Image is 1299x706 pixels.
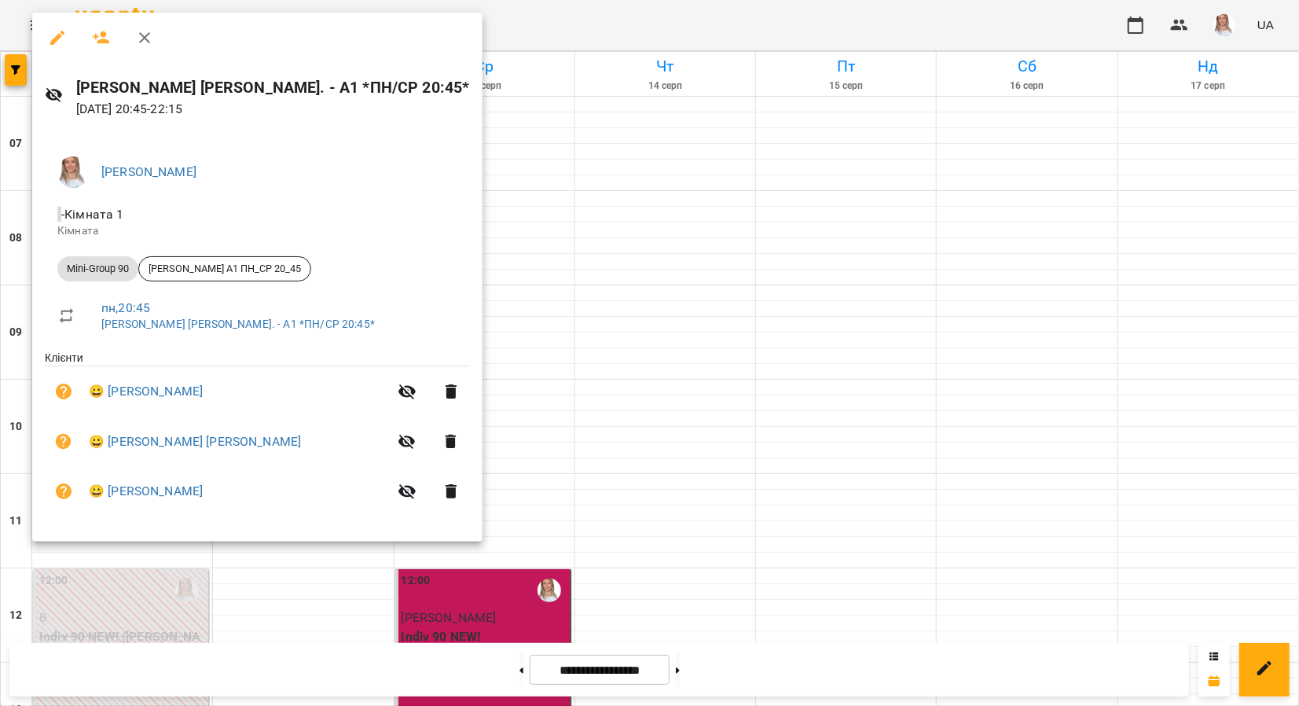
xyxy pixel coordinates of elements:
[139,262,310,276] span: [PERSON_NAME] А1 ПН_СР 20_45
[45,423,83,461] button: Візит ще не сплачено. Додати оплату?
[57,156,89,188] img: a3864db21cf396e54496f7cceedc0ca3.jpg
[45,373,83,410] button: Візит ще не сплачено. Додати оплату?
[57,223,457,239] p: Кімната
[101,300,150,315] a: пн , 20:45
[89,382,203,401] a: 😀 [PERSON_NAME]
[76,100,470,119] p: [DATE] 20:45 - 22:15
[76,75,470,100] h6: [PERSON_NAME] [PERSON_NAME]. - А1 *ПН/СР 20:45*
[57,262,138,276] span: Mini-Group 90
[45,350,470,523] ul: Клієнти
[89,482,203,501] a: 😀 [PERSON_NAME]
[101,318,375,330] a: [PERSON_NAME] [PERSON_NAME]. - А1 *ПН/СР 20:45*
[101,164,196,179] a: [PERSON_NAME]
[89,432,301,451] a: 😀 [PERSON_NAME] [PERSON_NAME]
[57,207,127,222] span: - Кімната 1
[138,256,311,281] div: [PERSON_NAME] А1 ПН_СР 20_45
[45,473,83,510] button: Візит ще не сплачено. Додати оплату?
